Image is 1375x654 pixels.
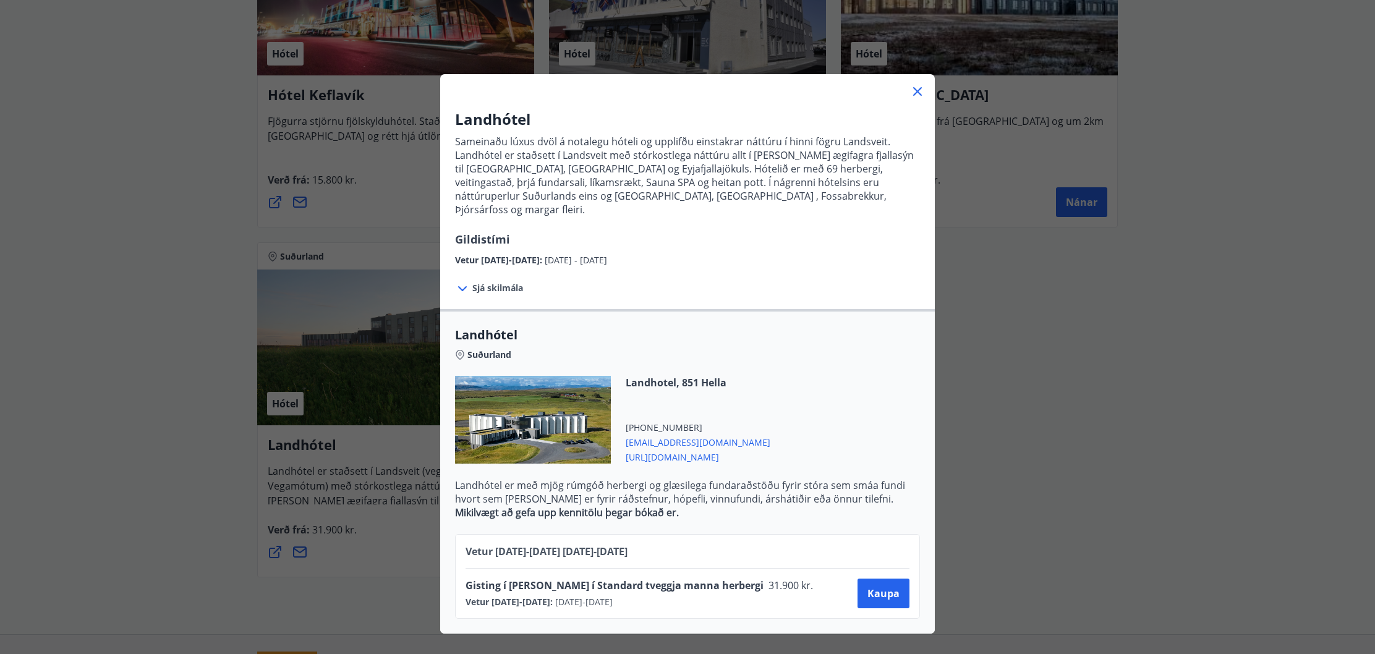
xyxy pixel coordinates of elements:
span: Sjá skilmála [472,282,523,294]
span: Landhotel, 851 Hella [626,376,770,389]
span: Gisting í [PERSON_NAME] í Standard tveggja manna herbergi [466,579,764,592]
span: Vetur [DATE]-[DATE] : [466,596,553,608]
span: Landhótel [455,326,920,344]
span: [URL][DOMAIN_NAME] [626,449,770,464]
strong: Mikilvægt að gefa upp kennitölu þegar bókað er. [455,506,679,519]
button: Kaupa [858,579,909,608]
span: Vetur [DATE]-[DATE] [DATE] - [DATE] [466,545,628,558]
span: [DATE] - [DATE] [553,596,613,608]
span: [DATE] - [DATE] [545,254,607,266]
h3: Landhótel [455,109,920,130]
span: 31.900 kr. [764,579,816,592]
span: Kaupa [867,587,900,600]
span: Vetur [DATE]-[DATE] : [455,254,545,266]
span: Gildistími [455,232,510,247]
p: Landhótel er með mjög rúmgóð herbergi og glæsilega fundaraðstöðu fyrir stóra sem smáa fundi hvort... [455,478,920,506]
p: Sameinaðu lúxus dvöl á notalegu hóteli og upplifðu einstakrar náttúru í hinni fögru Landsveit. La... [455,135,920,216]
span: [EMAIL_ADDRESS][DOMAIN_NAME] [626,434,770,449]
span: Suðurland [467,349,511,361]
span: [PHONE_NUMBER] [626,422,770,434]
